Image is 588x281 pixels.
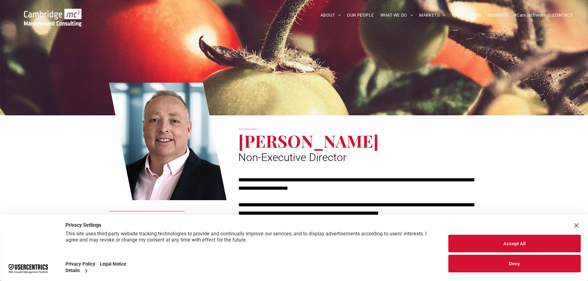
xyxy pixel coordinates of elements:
[377,10,416,20] a: WHAT WE DO
[449,10,485,20] a: CASE STUDIES
[485,10,511,20] a: INSIGHTS
[344,10,377,20] a: OUR PEOPLE
[416,10,448,20] a: MARKETS
[24,9,81,27] img: Cambridge MC Logo
[238,129,379,152] span: [PERSON_NAME]
[511,10,549,20] a: #CamTechWeek
[549,10,576,20] a: CONTACT
[24,10,81,16] a: Your Business Transformed | Cambridge Management Consulting
[317,10,344,20] a: ABOUT
[238,151,347,164] span: Non-Executive Director
[109,82,227,201] a: Richard Brown | Non-Executive Director | Cambridge Management Consulting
